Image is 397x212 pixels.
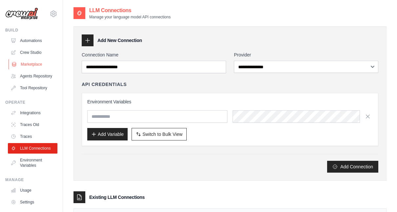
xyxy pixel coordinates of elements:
[8,83,57,93] a: Tool Repository
[89,7,171,14] h2: LLM Connections
[87,128,128,140] button: Add Variable
[5,28,57,33] div: Build
[234,52,378,58] label: Provider
[89,194,145,201] h3: Existing LLM Connections
[8,71,57,81] a: Agents Repository
[82,52,226,58] label: Connection Name
[89,14,171,20] p: Manage your language model API connections
[8,131,57,142] a: Traces
[82,81,127,88] h4: API Credentials
[142,131,182,138] span: Switch to Bulk View
[8,185,57,196] a: Usage
[8,108,57,118] a: Integrations
[87,98,373,105] h3: Environment Variables
[132,128,187,140] button: Switch to Bulk View
[327,161,378,173] button: Add Connection
[8,47,57,58] a: Crew Studio
[5,8,38,20] img: Logo
[5,100,57,105] div: Operate
[8,119,57,130] a: Traces Old
[9,59,58,70] a: Marketplace
[8,35,57,46] a: Automations
[8,143,57,154] a: LLM Connections
[8,155,57,171] a: Environment Variables
[8,197,57,207] a: Settings
[5,177,57,182] div: Manage
[97,37,142,44] h3: Add New Connection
